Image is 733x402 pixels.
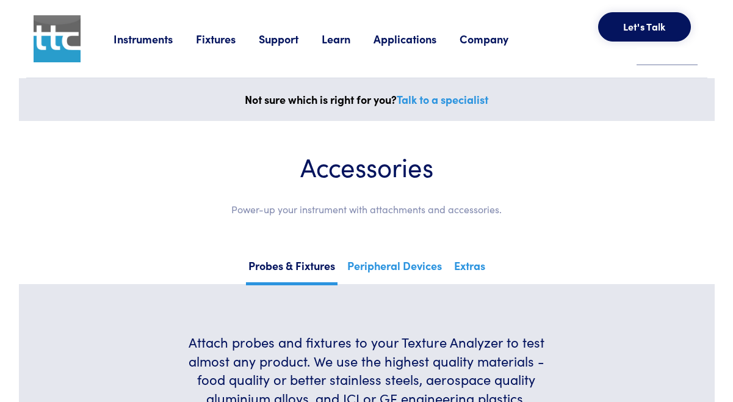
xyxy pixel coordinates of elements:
[56,150,678,183] h1: Accessories
[114,31,196,46] a: Instruments
[26,90,707,109] p: Not sure which is right for you?
[460,31,532,46] a: Company
[374,31,460,46] a: Applications
[246,255,338,285] a: Probes & Fixtures
[259,31,322,46] a: Support
[397,92,488,107] a: Talk to a specialist
[34,15,81,62] img: ttc_logo_1x1_v1.0.png
[452,255,488,282] a: Extras
[598,12,691,42] button: Let's Talk
[345,255,444,282] a: Peripheral Devices
[196,31,259,46] a: Fixtures
[322,31,374,46] a: Learn
[56,202,678,217] p: Power-up your instrument with attachments and accessories.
